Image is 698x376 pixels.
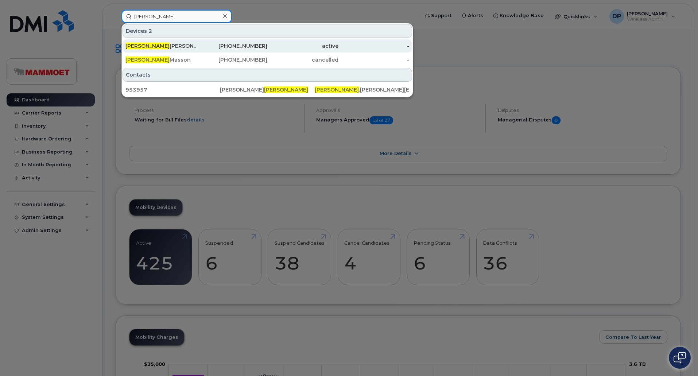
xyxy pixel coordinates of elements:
img: Open chat [674,352,686,364]
span: 2 [148,27,152,35]
div: Masson [125,56,197,63]
div: [PERSON_NAME] [125,42,197,50]
div: Devices [123,24,412,38]
div: active [267,42,338,50]
div: - [338,56,410,63]
a: 953957[PERSON_NAME][PERSON_NAME][PERSON_NAME].[PERSON_NAME][EMAIL_ADDRESS][DOMAIN_NAME] [123,83,412,96]
span: [PERSON_NAME] [264,86,308,93]
div: - [338,42,410,50]
div: cancelled [267,56,338,63]
a: [PERSON_NAME][PERSON_NAME][PHONE_NUMBER]active- [123,39,412,53]
span: [PERSON_NAME] [125,57,170,63]
span: [PERSON_NAME] [315,86,359,93]
a: [PERSON_NAME]Masson[PHONE_NUMBER]cancelled- [123,53,412,66]
div: [PHONE_NUMBER] [197,56,268,63]
div: 953957 [125,86,220,93]
div: Contacts [123,68,412,82]
div: [PERSON_NAME] [220,86,314,93]
span: [PERSON_NAME] [125,43,170,49]
div: .[PERSON_NAME][EMAIL_ADDRESS][DOMAIN_NAME] [315,86,409,93]
div: [PHONE_NUMBER] [197,42,268,50]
